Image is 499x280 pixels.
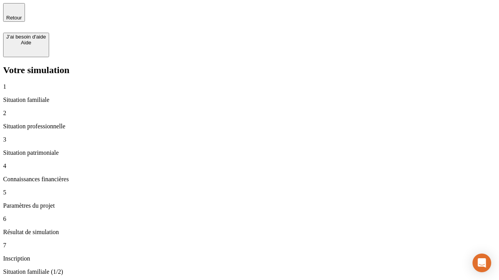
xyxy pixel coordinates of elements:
[3,202,496,209] p: Paramètres du projet
[3,33,49,57] button: J’ai besoin d'aideAide
[3,176,496,183] p: Connaissances financières
[3,255,496,262] p: Inscription
[3,149,496,156] p: Situation patrimoniale
[3,268,496,275] p: Situation familiale (1/2)
[3,136,496,143] p: 3
[3,163,496,170] p: 4
[3,242,496,249] p: 7
[6,15,22,21] span: Retour
[3,123,496,130] p: Situation professionnelle
[3,96,496,103] p: Situation familiale
[3,3,25,22] button: Retour
[3,189,496,196] p: 5
[3,110,496,117] p: 2
[3,83,496,90] p: 1
[472,254,491,272] div: Open Intercom Messenger
[6,40,46,45] div: Aide
[3,215,496,222] p: 6
[3,229,496,236] p: Résultat de simulation
[6,34,46,40] div: J’ai besoin d'aide
[3,65,496,75] h2: Votre simulation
